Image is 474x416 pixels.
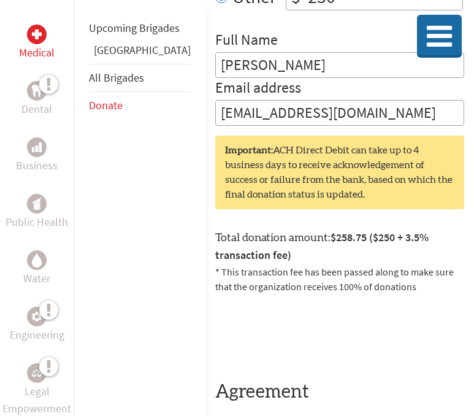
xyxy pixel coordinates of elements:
[215,30,278,52] label: Full Name
[89,21,180,35] a: Upcoming Brigades
[32,198,42,210] img: Public Health
[19,44,55,61] p: Medical
[27,25,47,44] div: Medical
[215,229,464,264] label: Total donation amount:
[94,43,191,57] a: [GEOGRAPHIC_DATA]
[215,309,402,356] iframe: reCAPTCHA
[215,52,464,78] input: Enter Full Name
[32,253,42,267] img: Water
[27,194,47,214] div: Public Health
[27,137,47,157] div: Business
[89,42,191,64] li: Guatemala
[89,98,123,112] a: Donate
[23,250,50,287] a: WaterWater
[23,270,50,287] p: Water
[215,264,464,294] p: * This transaction fee has been passed along to make sure that the organization receives 100% of ...
[32,369,42,377] img: Legal Empowerment
[6,214,68,231] p: Public Health
[215,100,464,126] input: Your Email
[89,64,191,92] li: All Brigades
[32,29,42,39] img: Medical
[215,381,464,403] h4: Agreement
[10,326,64,344] p: Engineering
[10,307,64,344] a: EngineeringEngineering
[32,312,42,322] img: Engineering
[27,250,47,270] div: Water
[225,145,273,155] strong: Important:
[32,85,42,96] img: Dental
[215,78,301,100] label: Email address
[89,71,144,85] a: All Brigades
[215,136,464,209] div: ACH Direct Debit can take up to 4 business days to receive acknowledgement of success or failure ...
[16,137,58,174] a: BusinessBusiness
[89,92,191,119] li: Donate
[32,142,42,152] img: Business
[21,81,52,118] a: DentalDental
[27,81,47,101] div: Dental
[19,25,55,61] a: MedicalMedical
[27,363,47,383] div: Legal Empowerment
[16,157,58,174] p: Business
[27,307,47,326] div: Engineering
[89,15,191,42] li: Upcoming Brigades
[21,101,52,118] p: Dental
[6,194,68,231] a: Public HealthPublic Health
